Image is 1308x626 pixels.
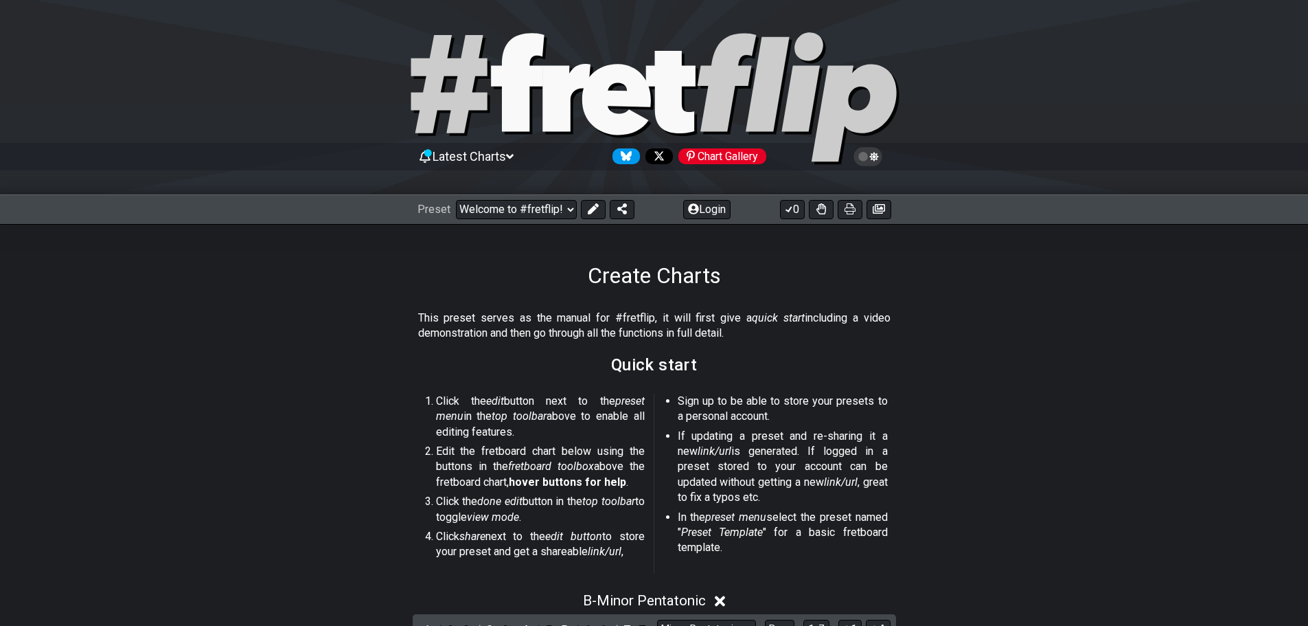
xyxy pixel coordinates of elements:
span: Toggle light / dark theme [860,150,876,163]
select: Preset [456,200,577,219]
a: Follow #fretflip at Bluesky [607,148,640,164]
p: Click the button next to the in the above to enable all editing features. [436,394,645,440]
em: Preset Template [681,526,763,539]
em: link/url [698,445,731,458]
p: This preset serves as the manual for #fretflip, it will first give a including a video demonstrat... [418,311,891,342]
em: done edit [477,495,523,508]
div: Chart Gallery [678,148,766,164]
p: If updating a preset and re-sharing it a new is generated. If logged in a preset stored to your a... [678,429,888,506]
a: #fretflip at Pinterest [673,148,766,164]
p: Edit the fretboard chart below using the buttons in the above the fretboard chart, . [436,444,645,490]
p: Click the button in the to toggle . [436,494,645,525]
p: Sign up to be able to store your presets to a personal account. [678,394,888,425]
strong: hover buttons for help [509,476,626,489]
a: Follow #fretflip at X [640,148,673,164]
em: top toolbar [492,410,547,423]
em: share [459,530,485,543]
em: preset menu [436,394,645,423]
h2: Quick start [611,357,698,372]
button: 0 [780,200,805,219]
button: Print [838,200,862,219]
p: Click next to the to store your preset and get a shareable , [436,529,645,560]
em: fretboard toolbox [508,460,594,473]
em: preset menu [705,511,766,524]
span: B - Minor Pentatonic [583,592,706,609]
em: link/url [824,476,858,489]
button: Edit Preset [581,200,606,219]
span: Latest Charts [433,149,506,164]
button: Create image [867,200,891,219]
button: Login [683,200,731,219]
button: Toggle Dexterity for all fretkits [809,200,834,219]
em: top toolbar [582,495,635,508]
span: Preset [417,203,450,216]
em: edit [486,394,504,407]
em: quick start [752,311,805,324]
em: link/url [588,545,621,558]
em: edit button [545,530,602,543]
em: view mode [467,511,519,524]
p: In the select the preset named " " for a basic fretboard template. [678,510,888,556]
h1: Create Charts [588,262,721,289]
button: Share Preset [610,200,634,219]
